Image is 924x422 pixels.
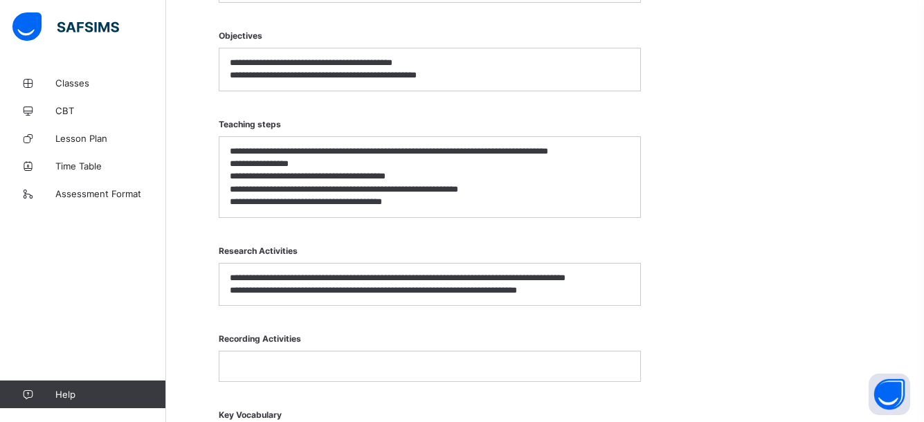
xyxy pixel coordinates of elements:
span: Objectives [219,24,641,48]
span: Teaching steps [219,112,641,136]
button: Open asap [869,374,910,415]
span: Lesson Plan [55,133,166,144]
span: CBT [55,105,166,116]
span: Time Table [55,160,166,172]
span: Help [55,389,165,400]
span: Research Activities [219,239,641,263]
img: safsims [12,12,119,42]
span: Classes [55,77,166,89]
span: Recording Activities [219,327,641,351]
span: Assessment Format [55,188,166,199]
